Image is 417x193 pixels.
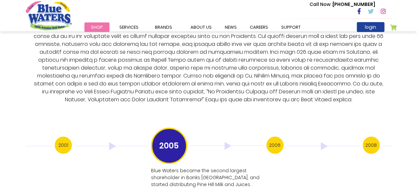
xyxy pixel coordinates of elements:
[119,24,138,30] span: Services
[26,1,72,30] a: store logo
[218,22,243,32] a: News
[151,167,262,188] p: Blue Waters became the second largest shareholder in Banks [GEOGRAPHIC_DATA], and started distrib...
[91,24,103,30] span: Shop
[31,24,386,104] p: Lore Ipsumd Sitametc Adipisc elitseddoei te inc utla 5642 et Dolorema ali Enimad min venia qu no ...
[155,24,172,30] span: Brands
[357,22,384,32] a: login
[275,22,307,32] a: support
[55,137,72,154] h3: 2001
[266,137,283,154] h3: 2006
[310,1,375,8] p: [PHONE_NUMBER]
[363,137,380,154] h3: 2008
[310,1,333,8] span: Call Now :
[184,22,218,32] a: about us
[243,22,275,32] a: careers
[151,128,187,164] h3: 2005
